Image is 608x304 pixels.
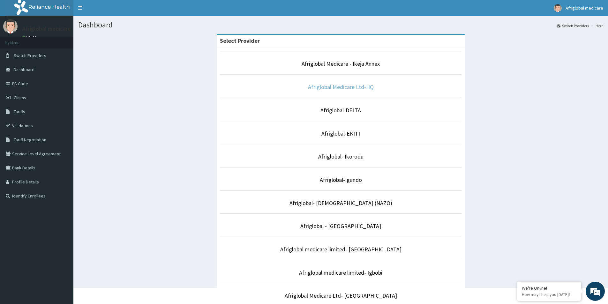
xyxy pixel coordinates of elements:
img: User Image [3,19,18,33]
a: Afriglobal Medicare Ltd-HQ [308,83,374,91]
li: Here [589,23,603,28]
span: Claims [14,95,26,100]
a: Afriglobal-EKITI [321,130,360,137]
h1: Dashboard [78,21,603,29]
span: Dashboard [14,67,34,72]
a: Afriglobal - [GEOGRAPHIC_DATA] [300,222,381,230]
p: Afriglobal medicare [22,26,71,32]
a: Online [22,35,38,39]
span: Tariffs [14,109,25,115]
a: Afriglobal medicare limited- [GEOGRAPHIC_DATA] [280,246,402,253]
a: Afriglobal- [DEMOGRAPHIC_DATA] (NAZO) [289,199,392,207]
a: Afriglobal-DELTA [320,107,361,114]
span: Switch Providers [14,53,46,58]
a: Switch Providers [557,23,589,28]
span: Afriglobal medicare [566,5,603,11]
span: Tariff Negotiation [14,137,46,143]
p: How may I help you today? [522,292,576,297]
a: Afriglobal Medicare Ltd- [GEOGRAPHIC_DATA] [285,292,397,299]
a: Afriglobal-Igando [320,176,362,183]
a: Afriglobal medicare limited- Igbobi [299,269,382,276]
a: Afriglobal Medicare - Ikeja Annex [302,60,380,67]
a: Afriglobal- Ikorodu [318,153,364,160]
div: We're Online! [522,285,576,291]
img: User Image [554,4,562,12]
strong: Select Provider [220,37,260,44]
